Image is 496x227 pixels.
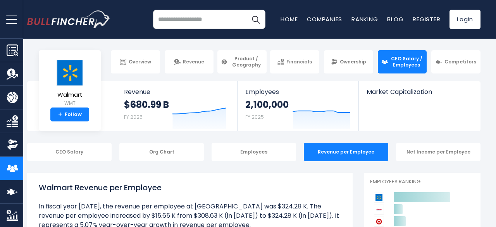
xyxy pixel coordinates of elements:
small: FY 2025 [245,114,264,120]
span: Competitors [444,59,476,65]
img: Walmart competitors logo [374,193,384,203]
span: Ownership [340,59,366,65]
div: Employees [212,143,296,161]
button: Search [246,10,265,29]
a: Employees 2,100,000 FY 2025 [238,81,358,131]
a: Register [413,15,440,23]
img: Ownership [7,139,18,150]
a: Financials [270,50,319,73]
span: Product / Geography [230,56,263,68]
img: bullfincher logo [27,10,110,28]
a: Home [281,15,298,23]
a: Revenue [165,50,214,73]
div: Net Income per Employee [396,143,480,161]
strong: $680.99 B [124,99,169,111]
span: Market Capitalization [367,88,472,96]
strong: 2,100,000 [245,99,289,111]
p: Employees Ranking [370,179,475,185]
a: Overview [111,50,160,73]
strong: + [58,111,62,118]
a: Competitors [431,50,480,73]
a: Revenue $680.99 B FY 2025 [116,81,238,131]
div: Revenue per Employee [304,143,388,161]
span: Overview [129,59,151,65]
span: Revenue [183,59,204,65]
span: Revenue [124,88,230,96]
div: CEO Salary [27,143,112,161]
a: +Follow [50,108,89,121]
a: Ranking [351,15,378,23]
a: CEO Salary / Employees [378,50,427,73]
a: Blog [387,15,403,23]
a: Companies [307,15,342,23]
a: Login [449,10,480,29]
small: WMT [56,100,83,107]
img: Costco Wholesale Corporation competitors logo [374,205,384,215]
a: Market Capitalization [359,81,480,109]
div: Org Chart [119,143,204,161]
span: Employees [245,88,350,96]
small: FY 2025 [124,114,143,120]
span: Financials [286,59,312,65]
a: Ownership [324,50,373,73]
a: Product / Geography [217,50,267,73]
span: CEO Salary / Employees [390,56,424,68]
span: Walmart [56,92,83,98]
h1: Walmart Revenue per Employee [39,182,341,193]
a: Go to homepage [27,10,110,28]
img: Target Corporation competitors logo [374,217,384,227]
a: Walmart WMT [56,60,84,108]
